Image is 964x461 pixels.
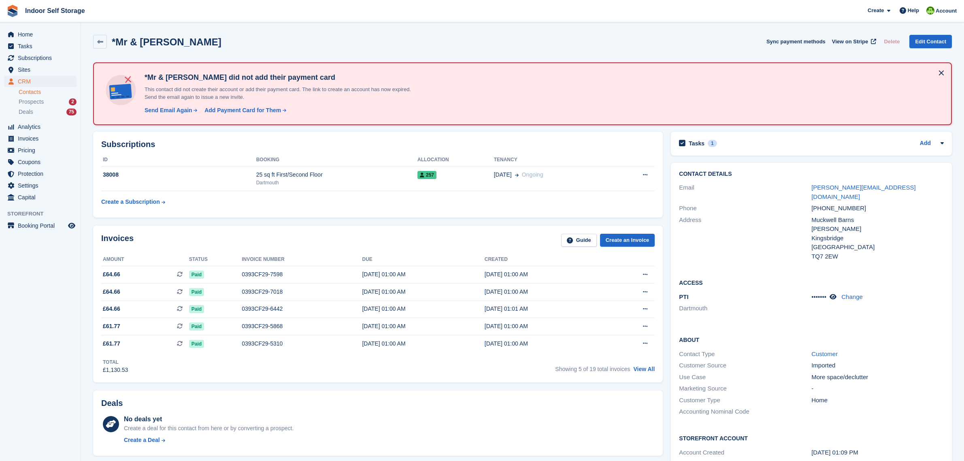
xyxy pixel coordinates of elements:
[362,270,484,279] div: [DATE] 01:00 AM
[811,350,838,357] a: Customer
[909,35,952,48] a: Edit Contact
[103,366,128,374] div: £1,130.53
[679,293,688,300] span: PTI
[679,350,811,359] div: Contact Type
[189,271,204,279] span: Paid
[145,106,192,115] div: Send Email Again
[362,322,484,331] div: [DATE] 01:00 AM
[522,171,543,178] span: Ongoing
[679,396,811,405] div: Customer Type
[189,340,204,348] span: Paid
[811,384,944,393] div: -
[362,288,484,296] div: [DATE] 01:00 AM
[124,414,294,424] div: No deals yet
[868,6,884,15] span: Create
[679,448,811,457] div: Account Created
[18,52,66,64] span: Subscriptions
[811,204,944,213] div: [PHONE_NUMBER]
[103,322,120,331] span: £61.77
[124,436,160,444] div: Create a Deal
[18,145,66,156] span: Pricing
[362,253,484,266] th: Due
[811,243,944,252] div: [GEOGRAPHIC_DATA]
[485,270,607,279] div: [DATE] 01:00 AM
[811,448,944,457] div: [DATE] 01:09 PM
[103,339,120,348] span: £61.77
[494,154,614,166] th: Tenancy
[69,98,77,105] div: 2
[811,224,944,234] div: [PERSON_NAME]
[362,339,484,348] div: [DATE] 01:00 AM
[19,88,77,96] a: Contacts
[101,194,165,209] a: Create a Subscription
[679,361,811,370] div: Customer Source
[18,76,66,87] span: CRM
[362,305,484,313] div: [DATE] 01:00 AM
[242,339,362,348] div: 0393CF29-5310
[679,407,811,416] div: Accounting Nominal Code
[708,140,717,147] div: 1
[242,288,362,296] div: 0393CF29-7018
[633,366,655,372] a: View All
[124,424,294,433] div: Create a deal for this contact from here or by converting a prospect.
[18,168,66,179] span: Protection
[4,41,77,52] a: menu
[242,322,362,331] div: 0393CF29-5868
[561,234,597,247] a: Guide
[555,366,630,372] span: Showing 5 of 19 total invoices
[811,293,826,300] span: •••••••
[66,109,77,115] div: 75
[256,154,417,166] th: Booking
[4,133,77,144] a: menu
[4,192,77,203] a: menu
[242,270,362,279] div: 0393CF29-7598
[485,253,607,266] th: Created
[22,4,88,17] a: Indoor Self Storage
[18,29,66,40] span: Home
[811,234,944,243] div: Kingsbridge
[18,133,66,144] span: Invoices
[256,179,417,186] div: Dartmouth
[201,106,287,115] a: Add Payment Card for Them
[19,98,77,106] a: Prospects 2
[124,436,294,444] a: Create a Deal
[811,184,916,200] a: [PERSON_NAME][EMAIL_ADDRESS][DOMAIN_NAME]
[103,305,120,313] span: £64.66
[242,305,362,313] div: 0393CF29-6442
[811,216,944,225] div: Muckwell Barns
[926,6,934,15] img: Helen Wilson
[101,171,256,179] div: 38008
[4,180,77,191] a: menu
[689,140,704,147] h2: Tasks
[19,108,33,116] span: Deals
[19,108,77,116] a: Deals 75
[204,106,281,115] div: Add Payment Card for Them
[101,253,189,266] th: Amount
[18,192,66,203] span: Capital
[18,180,66,191] span: Settings
[7,210,81,218] span: Storefront
[104,73,138,107] img: no-card-linked-e7822e413c904bf8b177c4d89f31251c4716f9871600ec3ca5bfc59e148c83f4.svg
[103,359,128,366] div: Total
[679,304,811,313] li: Dartmouth
[679,384,811,393] div: Marketing Source
[811,396,944,405] div: Home
[4,29,77,40] a: menu
[101,198,160,206] div: Create a Subscription
[766,35,826,48] button: Sync payment methods
[679,171,944,177] h2: Contact Details
[189,253,242,266] th: Status
[18,121,66,132] span: Analytics
[908,6,919,15] span: Help
[4,52,77,64] a: menu
[103,288,120,296] span: £64.66
[101,399,123,408] h2: Deals
[4,168,77,179] a: menu
[18,220,66,231] span: Booking Portal
[67,221,77,230] a: Preview store
[829,35,878,48] a: View on Stripe
[485,288,607,296] div: [DATE] 01:00 AM
[4,220,77,231] a: menu
[101,234,134,247] h2: Invoices
[485,305,607,313] div: [DATE] 01:01 AM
